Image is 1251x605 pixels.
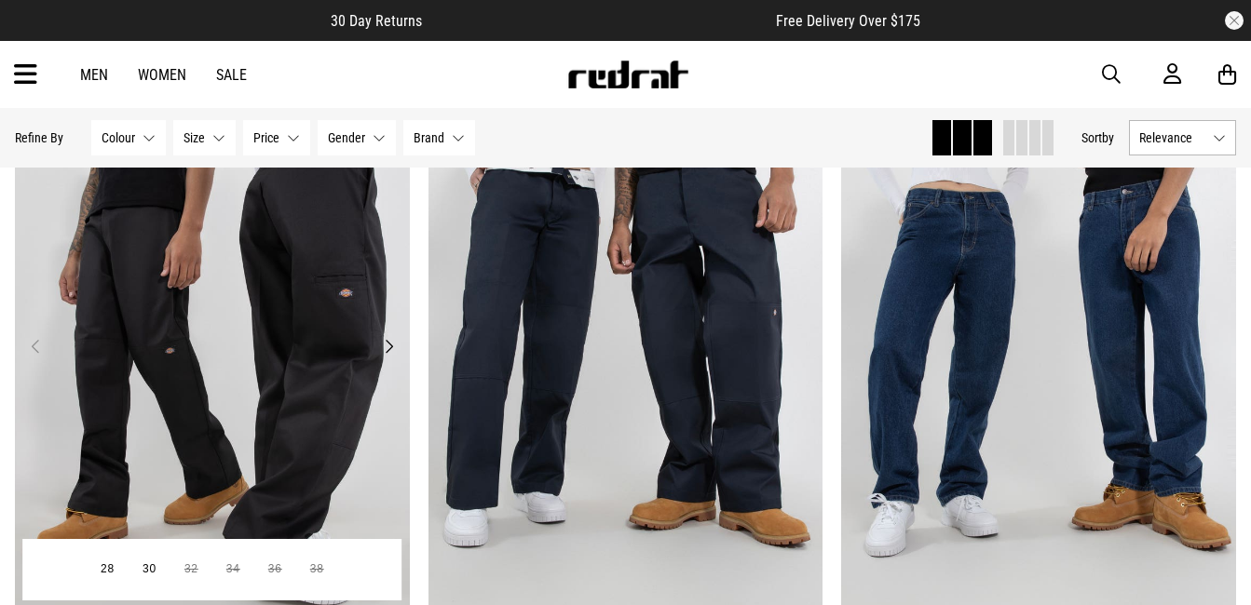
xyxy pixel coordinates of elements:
a: Men [80,66,108,84]
span: Relevance [1139,130,1205,145]
button: Gender [318,120,396,155]
span: Colour [102,130,135,145]
img: Redrat logo [566,60,689,88]
p: Refine By [15,130,63,145]
button: 32 [170,553,212,586]
iframe: Customer reviews powered by Trustpilot [459,11,739,30]
span: 30 Day Returns [331,12,422,30]
span: by [1102,130,1114,145]
button: Size [173,120,236,155]
button: Relevance [1129,120,1236,155]
button: 30 [129,553,170,586]
button: 34 [212,553,254,586]
a: Sale [216,66,247,84]
button: Open LiveChat chat widget [15,7,71,63]
button: Previous [24,335,48,357]
span: Brand [414,130,444,145]
button: Next [377,335,401,357]
button: 36 [254,553,296,586]
span: Price [253,130,279,145]
button: Sortby [1081,127,1114,149]
button: Price [243,120,310,155]
button: 28 [87,553,129,586]
a: Women [138,66,186,84]
span: Gender [328,130,365,145]
button: 38 [296,553,338,586]
span: Size [184,130,205,145]
button: Colour [91,120,166,155]
span: Free Delivery Over $175 [776,12,920,30]
button: Brand [403,120,475,155]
